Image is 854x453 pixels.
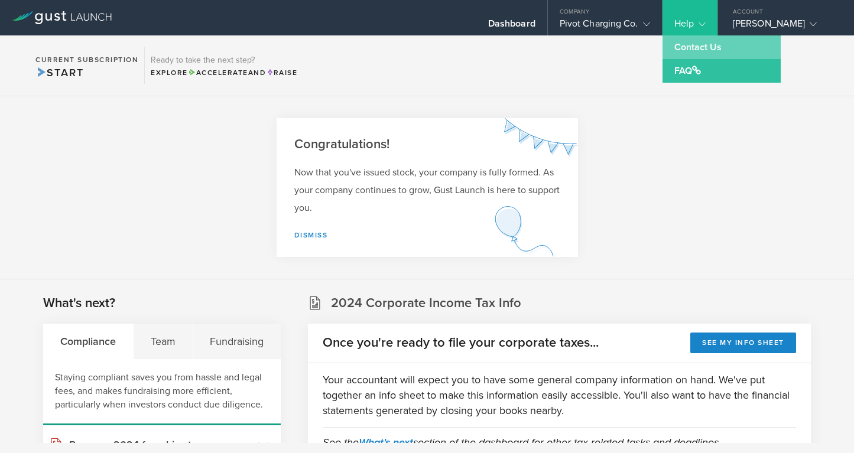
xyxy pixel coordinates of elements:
[151,56,297,64] h3: Ready to take the next step?
[43,324,134,359] div: Compliance
[323,334,599,351] h2: Once you're ready to file your corporate taxes...
[488,18,535,35] div: Dashboard
[151,67,297,78] div: Explore
[674,18,706,35] div: Help
[294,136,560,153] h2: Congratulations!
[733,18,833,35] div: [PERSON_NAME]
[43,295,115,312] h2: What's next?
[294,164,560,217] p: Now that you've issued stock, your company is fully formed. As your company continues to grow, Gu...
[193,324,281,359] div: Fundraising
[266,69,297,77] span: Raise
[35,56,138,63] h2: Current Subscription
[35,66,83,79] span: Start
[134,324,193,359] div: Team
[323,372,796,418] p: Your accountant will expect you to have some general company information on hand. We've put toget...
[359,436,413,449] a: What's next
[188,69,248,77] span: Accelerate
[188,69,267,77] span: and
[69,437,252,452] h3: Pay your 2024 franchise taxes
[323,436,721,449] em: See the section of the dashboard for other tax related tasks and deadlines.
[43,359,281,425] div: Staying compliant saves you from hassle and legal fees, and makes fundraising more efficient, par...
[294,231,328,239] a: Dismiss
[331,295,521,312] h2: 2024 Corporate Income Tax Info
[560,18,650,35] div: Pivot Charging Co.
[690,333,796,353] button: See my info sheet
[144,47,303,84] div: Ready to take the next step?ExploreAccelerateandRaise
